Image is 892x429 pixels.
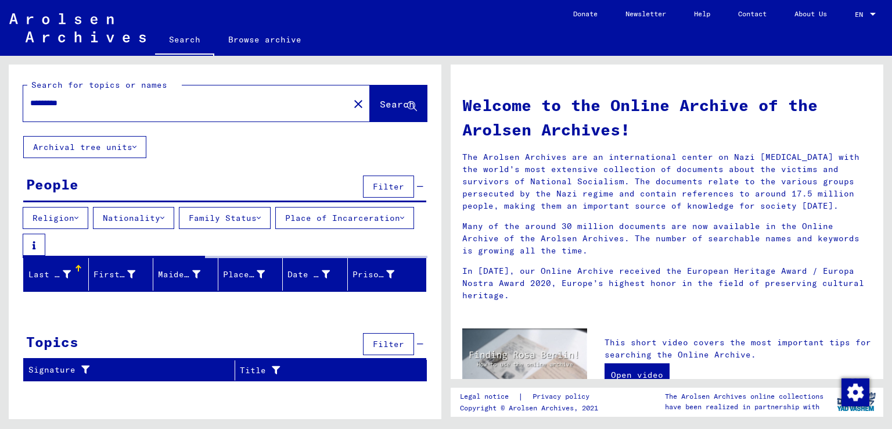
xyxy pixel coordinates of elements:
[287,269,330,281] div: Date of Birth
[153,258,218,291] mat-header-cell: Maiden Name
[287,265,347,284] div: Date of Birth
[462,151,872,212] p: The Arolsen Archives are an international center on Nazi [MEDICAL_DATA] with the world’s most ext...
[462,328,587,396] img: video.jpg
[605,337,872,361] p: This short video covers the most important tips for searching the Online Archive.
[855,10,868,19] span: EN
[605,363,670,387] a: Open video
[28,364,220,376] div: Signature
[9,13,146,42] img: Arolsen_neg.svg
[347,92,370,115] button: Clear
[158,269,200,281] div: Maiden Name
[523,391,603,403] a: Privacy policy
[835,387,878,416] img: yv_logo.png
[89,258,154,291] mat-header-cell: First Name
[370,85,427,121] button: Search
[93,269,136,281] div: First Name
[214,26,315,53] a: Browse archive
[373,339,404,349] span: Filter
[218,258,283,291] mat-header-cell: Place of Birth
[348,258,426,291] mat-header-cell: Prisoner #
[460,403,603,413] p: Copyright © Arolsen Archives, 2021
[26,331,78,352] div: Topics
[665,402,823,412] p: have been realized in partnership with
[380,98,415,110] span: Search
[28,361,235,380] div: Signature
[462,220,872,257] p: Many of the around 30 million documents are now available in the Online Archive of the Arolsen Ar...
[373,181,404,192] span: Filter
[462,93,872,142] h1: Welcome to the Online Archive of the Arolsen Archives!
[665,391,823,402] p: The Arolsen Archives online collections
[28,265,88,284] div: Last Name
[283,258,348,291] mat-header-cell: Date of Birth
[240,361,412,380] div: Title
[275,207,414,229] button: Place of Incarceration
[158,265,218,284] div: Maiden Name
[841,378,869,406] img: Change consent
[363,333,414,355] button: Filter
[24,258,89,291] mat-header-cell: Last Name
[31,80,167,90] mat-label: Search for topics or names
[93,207,174,229] button: Nationality
[155,26,214,56] a: Search
[460,391,518,403] a: Legal notice
[351,97,365,111] mat-icon: close
[179,207,271,229] button: Family Status
[93,265,153,284] div: First Name
[223,265,283,284] div: Place of Birth
[353,269,395,281] div: Prisoner #
[223,269,265,281] div: Place of Birth
[462,265,872,302] p: In [DATE], our Online Archive received the European Heritage Award / Europa Nostra Award 2020, Eu...
[23,136,146,158] button: Archival tree units
[23,207,88,229] button: Religion
[363,176,414,198] button: Filter
[240,364,398,377] div: Title
[460,391,603,403] div: |
[26,174,78,195] div: People
[28,269,71,281] div: Last Name
[353,265,412,284] div: Prisoner #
